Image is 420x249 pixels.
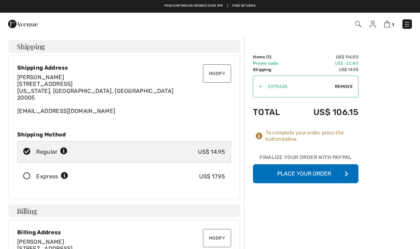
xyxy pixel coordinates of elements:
td: Items ( ) [253,54,293,60]
span: [PERSON_NAME] [17,74,64,81]
a: Free Returns [232,4,256,8]
a: 1ère Avenue [8,20,38,27]
div: ✔ [253,83,262,90]
td: Shipping [253,66,293,73]
div: US$ 17.95 [199,172,225,181]
div: Billing Address [17,229,231,236]
td: Promo code [253,60,293,66]
div: [EMAIL_ADDRESS][DOMAIN_NAME] [17,74,231,114]
td: US$ 114.00 [293,54,358,60]
span: Billing [17,207,37,215]
span: Shipping [17,43,45,50]
input: Promo code [262,76,335,97]
span: [STREET_ADDRESS] [US_STATE], [GEOGRAPHIC_DATA], [GEOGRAPHIC_DATA] 20005 [17,81,173,101]
div: Regular [36,148,68,156]
button: Place Your Order [253,164,358,183]
td: US$ 106.15 [293,100,358,124]
span: | [227,4,228,8]
img: 1ère Avenue [8,17,38,31]
img: Menu [403,21,411,28]
a: Free shipping on orders over $99 [164,4,223,8]
span: [PERSON_NAME] [17,238,64,245]
img: Search [355,21,361,27]
td: US$ 14.95 [293,66,358,73]
button: Modify [203,229,231,247]
img: Shopping Bag [384,21,390,27]
span: 1 [268,55,270,59]
span: 1 [392,22,394,27]
img: My Info [370,21,376,28]
td: Total [253,100,293,124]
div: To complete your order, press the button below. [266,130,358,142]
span: Remove [335,83,352,90]
div: Express [36,172,68,181]
div: Shipping Address [17,64,231,71]
div: US$ 14.95 [198,148,225,156]
td: US$ -22.80 [293,60,358,66]
div: Shipping Method [17,131,231,138]
div: Finalize Your Order with PayPal [253,154,358,164]
a: 1 [384,20,394,28]
button: Modify [203,64,231,83]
